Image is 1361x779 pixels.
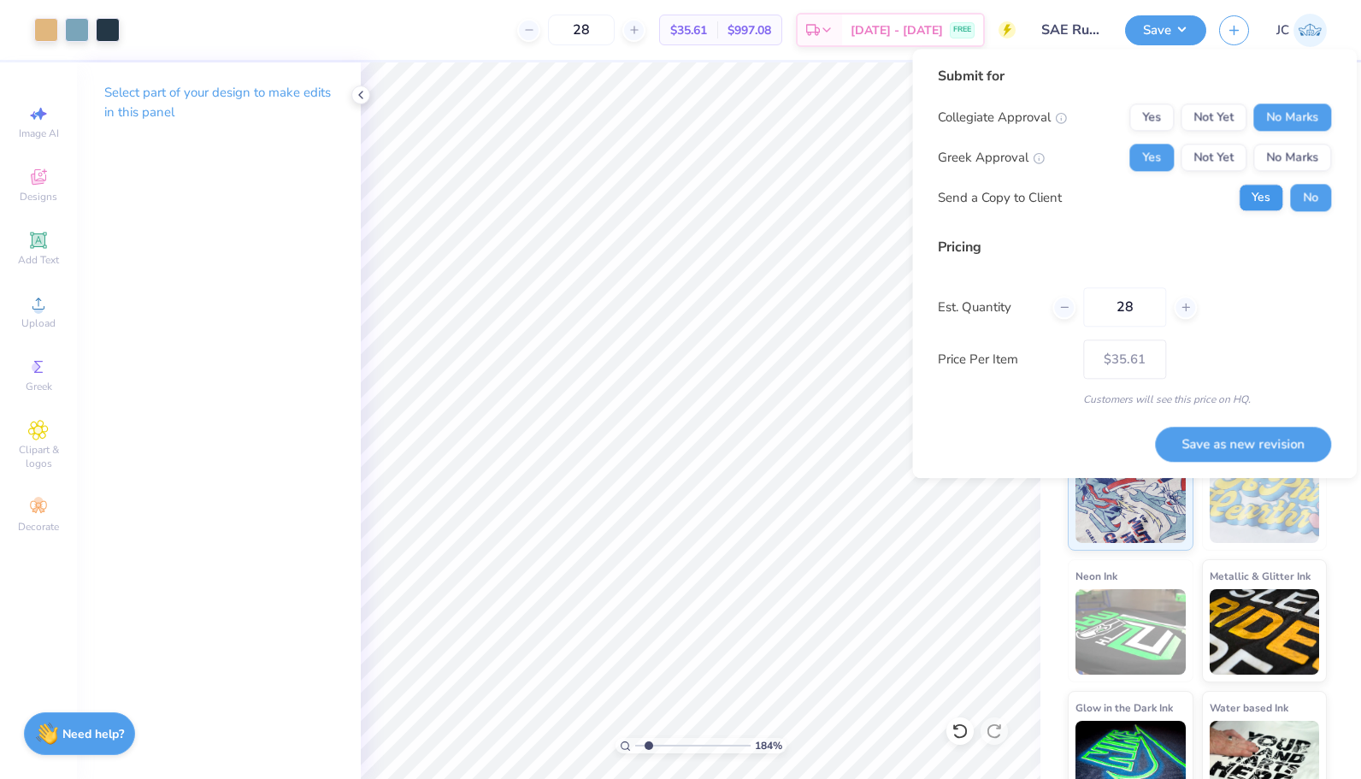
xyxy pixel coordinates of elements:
span: Upload [21,316,56,330]
span: Neon Ink [1075,567,1117,585]
input: Untitled Design [1028,13,1112,47]
button: No [1290,184,1331,211]
button: Yes [1129,144,1174,171]
button: Save [1125,15,1206,45]
span: Greek [26,380,52,393]
button: Not Yet [1181,144,1246,171]
div: Customers will see this price on HQ. [938,392,1331,407]
span: Water based Ink [1210,699,1288,717]
span: [DATE] - [DATE] [851,21,943,39]
button: Yes [1239,184,1283,211]
span: Metallic & Glitter Ink [1210,567,1311,585]
div: Send a Copy to Client [938,188,1062,208]
div: Collegiate Approval [938,108,1067,127]
img: Jadyn Crane [1293,14,1327,47]
span: $997.08 [728,21,771,39]
img: Metallic & Glitter Ink [1210,589,1320,675]
span: FREE [953,24,971,36]
span: Decorate [18,520,59,534]
input: – – [548,15,615,45]
label: Price Per Item [938,350,1070,369]
img: Neon Ink [1075,589,1186,675]
span: $35.61 [670,21,707,39]
button: No Marks [1253,144,1331,171]
div: Submit for [938,66,1331,86]
img: Standard [1075,457,1186,543]
span: Glow in the Dark Ink [1075,699,1173,717]
a: JC [1276,14,1327,47]
p: Select part of your design to make edits in this panel [104,83,333,122]
button: Yes [1129,103,1174,131]
span: JC [1276,21,1289,40]
button: Not Yet [1181,103,1246,131]
label: Est. Quantity [938,298,1040,317]
div: Pricing [938,237,1331,257]
img: Puff Ink [1210,457,1320,543]
button: Save as new revision [1155,427,1331,462]
span: Clipart & logos [9,443,68,470]
strong: Need help? [62,726,124,742]
span: Add Text [18,253,59,267]
span: Image AI [19,127,59,140]
div: Greek Approval [938,148,1045,168]
span: Designs [20,190,57,204]
span: 184 % [755,738,782,753]
button: No Marks [1253,103,1331,131]
input: – – [1083,287,1166,327]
